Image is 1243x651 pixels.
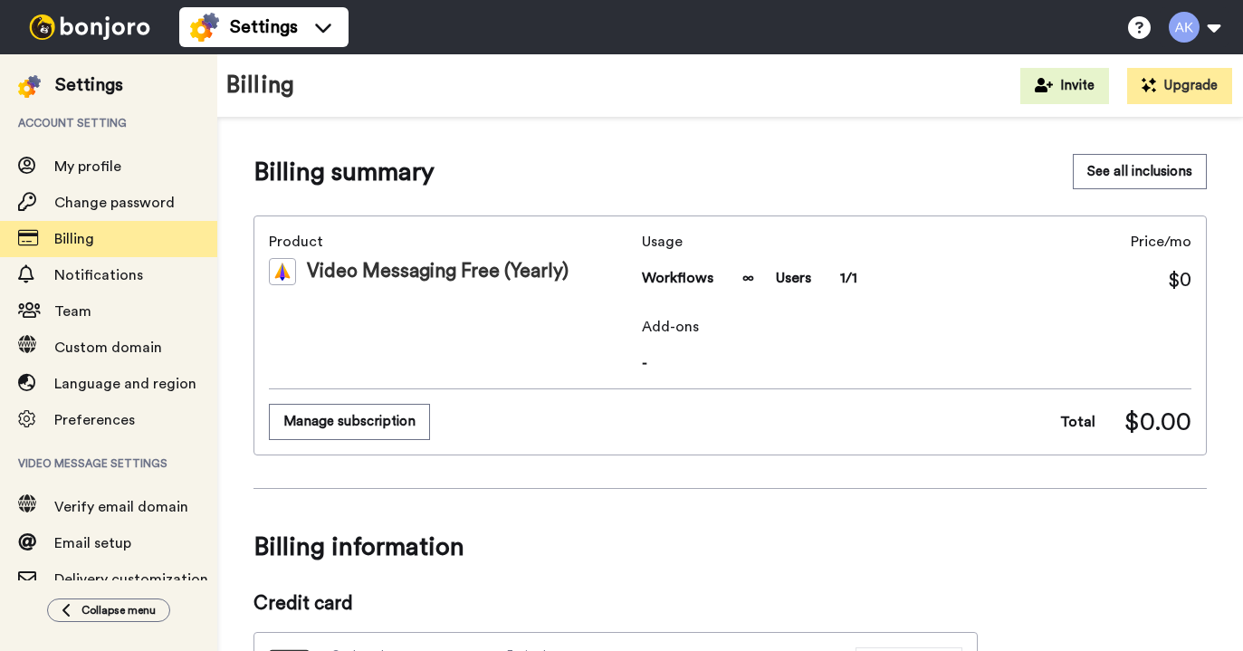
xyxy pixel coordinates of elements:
[18,75,41,98] img: settings-colored.svg
[54,536,131,550] span: Email setup
[742,267,754,289] span: ∞
[253,522,1207,572] span: Billing information
[1168,267,1191,294] span: $0
[1124,404,1191,440] span: $0.00
[54,340,162,355] span: Custom domain
[1060,411,1095,433] span: Total
[54,377,196,391] span: Language and region
[269,404,430,439] button: Manage subscription
[54,413,135,427] span: Preferences
[54,268,143,282] span: Notifications
[54,232,94,246] span: Billing
[642,316,1191,338] span: Add-ons
[55,72,123,98] div: Settings
[1020,68,1109,104] button: Invite
[269,231,635,253] span: Product
[190,13,219,42] img: settings-colored.svg
[230,14,298,40] span: Settings
[1131,231,1191,253] span: Price/mo
[269,258,296,285] img: vm-color.svg
[1073,154,1207,190] a: See all inclusions
[642,231,857,253] span: Usage
[642,352,1191,374] span: -
[22,14,158,40] img: bj-logo-header-white.svg
[269,258,635,285] div: Video Messaging Free (Yearly)
[54,159,121,174] span: My profile
[226,72,294,99] h1: Billing
[54,572,208,587] span: Delivery customization
[840,267,857,289] span: 1/1
[253,154,435,190] span: Billing summary
[1127,68,1232,104] button: Upgrade
[253,590,978,617] span: Credit card
[54,304,91,319] span: Team
[642,267,713,289] span: Workflows
[47,598,170,622] button: Collapse menu
[776,267,811,289] span: Users
[81,603,156,617] span: Collapse menu
[54,500,188,514] span: Verify email domain
[1073,154,1207,189] button: See all inclusions
[54,196,175,210] span: Change password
